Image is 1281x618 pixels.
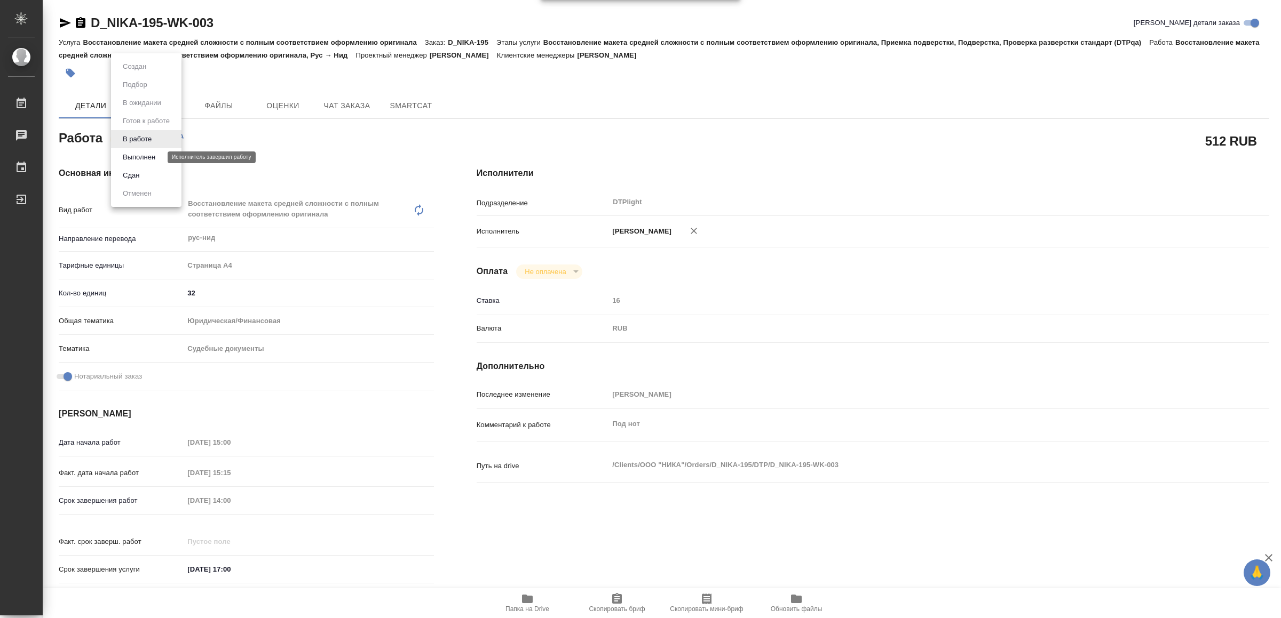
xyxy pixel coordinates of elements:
[120,61,149,73] button: Создан
[120,133,155,145] button: В работе
[120,188,155,199] button: Отменен
[120,115,173,127] button: Готов к работе
[120,170,143,181] button: Сдан
[120,151,159,163] button: Выполнен
[120,97,164,109] button: В ожидании
[120,79,151,91] button: Подбор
